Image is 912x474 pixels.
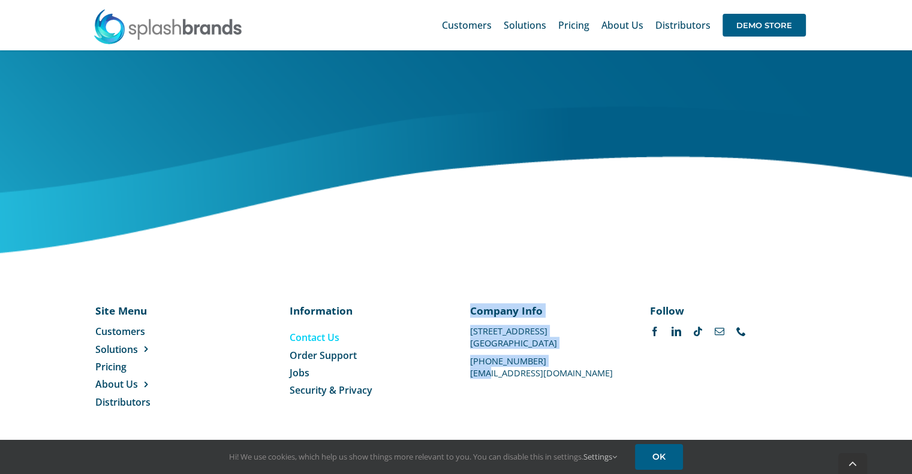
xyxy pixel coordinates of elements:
[715,327,724,336] a: mail
[650,303,802,318] p: Follow
[583,451,617,462] a: Settings
[95,378,192,391] a: About Us
[601,20,643,30] span: About Us
[95,325,192,338] a: Customers
[95,343,138,356] span: Solutions
[290,349,357,362] span: Order Support
[504,20,546,30] span: Solutions
[290,331,442,397] nav: Menu
[290,384,442,397] a: Security & Privacy
[650,327,660,336] a: facebook
[95,325,145,338] span: Customers
[95,395,192,409] a: Distributors
[95,395,151,409] span: Distributors
[290,349,442,362] a: Order Support
[442,6,806,44] nav: Main Menu Sticky
[442,20,492,30] span: Customers
[95,360,192,373] a: Pricing
[290,384,372,397] span: Security & Privacy
[655,20,711,30] span: Distributors
[290,331,442,344] a: Contact Us
[723,6,806,44] a: DEMO STORE
[558,6,589,44] a: Pricing
[290,331,339,344] span: Contact Us
[93,8,243,44] img: SplashBrands.com Logo
[290,366,309,379] span: Jobs
[672,327,681,336] a: linkedin
[655,6,711,44] a: Distributors
[442,6,492,44] a: Customers
[95,378,138,391] span: About Us
[229,451,617,462] span: Hi! We use cookies, which help us show things more relevant to you. You can disable this in setti...
[635,444,683,470] a: OK
[723,14,806,37] span: DEMO STORE
[95,343,192,356] a: Solutions
[95,303,192,318] p: Site Menu
[95,325,192,409] nav: Menu
[558,20,589,30] span: Pricing
[290,366,442,379] a: Jobs
[290,303,442,318] p: Information
[95,360,127,373] span: Pricing
[470,303,622,318] p: Company Info
[693,327,703,336] a: tiktok
[736,327,746,336] a: phone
